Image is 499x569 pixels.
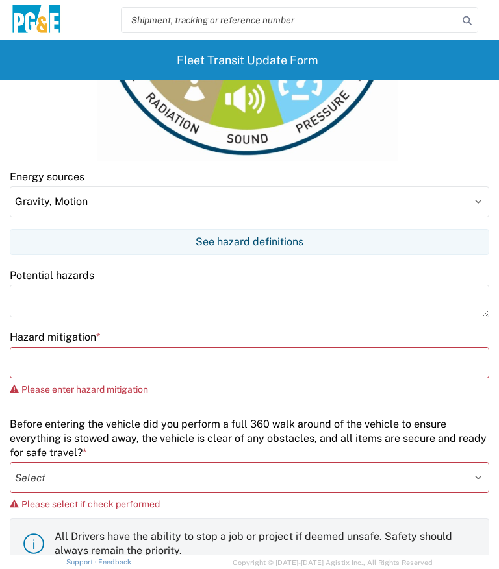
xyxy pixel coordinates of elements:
label: Hazard mitigation [10,330,100,345]
button: See hazard definitions [10,229,489,255]
a: Feedback [98,558,131,566]
a: Support [66,558,99,566]
label: Before entering the vehicle did you perform a full 360 walk around of the vehicle to ensure every... [10,417,489,460]
label: Energy sources [10,170,84,184]
label: Potential hazards [10,269,94,283]
img: pge [10,5,62,36]
span: Please enter hazard mitigation [21,384,148,394]
input: Shipment, tracking or reference number [122,8,458,32]
p: All Drivers have the ability to stop a job or project if deemed unsafe. Safety should always rema... [55,529,478,558]
span: Copyright © [DATE]-[DATE] Agistix Inc., All Rights Reserved [233,557,433,568]
h2: Fleet Transit Update Form [177,51,318,69]
span: Please select if check performed [21,499,160,509]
